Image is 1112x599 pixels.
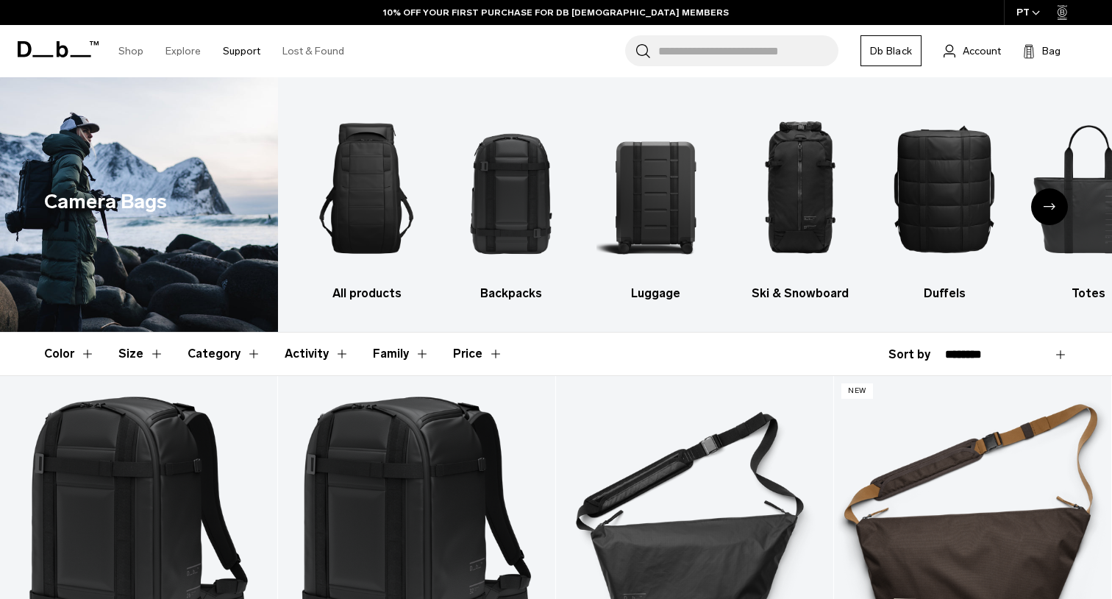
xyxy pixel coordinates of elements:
[944,42,1001,60] a: Account
[596,99,715,277] img: Db
[188,333,261,375] button: Toggle Filter
[285,333,349,375] button: Toggle Filter
[118,25,143,77] a: Shop
[307,285,426,302] h3: All products
[885,99,1003,277] img: Db
[452,99,570,302] li: 2 / 10
[741,99,859,277] img: Db
[282,25,344,77] a: Lost & Found
[596,285,715,302] h3: Luggage
[453,333,503,375] button: Toggle Price
[307,99,426,277] img: Db
[1042,43,1061,59] span: Bag
[741,99,859,302] li: 4 / 10
[165,25,201,77] a: Explore
[307,99,426,302] a: Db All products
[118,333,164,375] button: Toggle Filter
[44,187,167,217] h1: Camera Bags
[841,383,873,399] p: New
[452,99,570,277] img: Db
[373,333,430,375] button: Toggle Filter
[963,43,1001,59] span: Account
[1031,188,1068,225] div: Next slide
[452,99,570,302] a: Db Backpacks
[596,99,715,302] a: Db Luggage
[885,285,1003,302] h3: Duffels
[885,99,1003,302] a: Db Duffels
[860,35,922,66] a: Db Black
[741,285,859,302] h3: Ski & Snowboard
[452,285,570,302] h3: Backpacks
[44,333,95,375] button: Toggle Filter
[1023,42,1061,60] button: Bag
[307,99,426,302] li: 1 / 10
[107,25,355,77] nav: Main Navigation
[741,99,859,302] a: Db Ski & Snowboard
[223,25,260,77] a: Support
[383,6,729,19] a: 10% OFF YOUR FIRST PURCHASE FOR DB [DEMOGRAPHIC_DATA] MEMBERS
[596,99,715,302] li: 3 / 10
[885,99,1003,302] li: 5 / 10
